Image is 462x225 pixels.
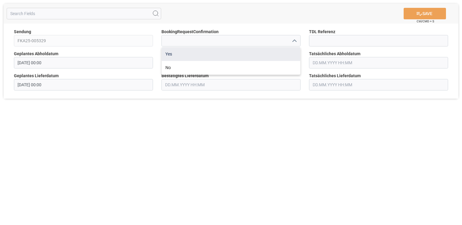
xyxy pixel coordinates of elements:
[309,79,448,90] input: DD.MM.YYYY HH:MM
[14,51,58,57] span: Geplantes Abholdatum
[309,29,335,35] span: TDL Referenz
[162,61,300,74] div: No
[162,47,300,61] div: Yes
[161,29,219,35] span: BookingRequestConfirmation
[404,8,446,19] button: SAVE
[309,73,361,79] span: Tatsächliches Lieferdatum
[7,8,161,19] input: Search Fields
[289,36,298,46] button: close menu
[14,79,153,90] input: DD.MM.YYYY HH:MM
[309,57,448,68] input: DD.MM.YYYY HH:MM
[309,51,360,57] span: Tatsächliches Abholdatum
[161,79,301,90] input: DD.MM.YYYY HH:MM
[14,29,31,35] span: Sendung
[417,19,434,24] span: Ctrl/CMD + S
[14,57,153,68] input: DD.MM.YYYY HH:MM
[161,73,209,79] span: Bestätigtes Lieferdatum
[14,73,59,79] span: Geplantes Lieferdatum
